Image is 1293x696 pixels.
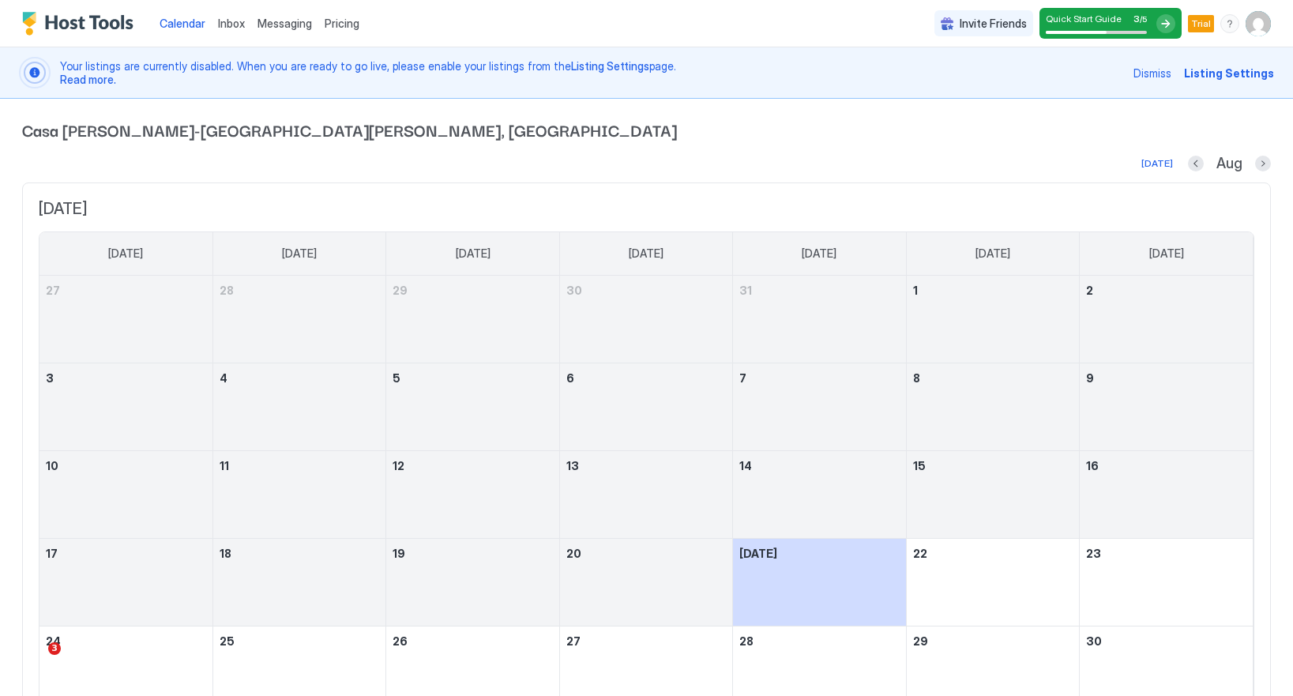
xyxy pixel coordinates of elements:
[739,459,752,472] span: 14
[393,634,408,648] span: 26
[220,371,227,385] span: 4
[906,538,1079,626] td: August 22, 2025
[39,451,212,480] a: August 10, 2025
[1086,284,1093,297] span: 2
[560,363,732,393] a: August 6, 2025
[39,450,212,538] td: August 10, 2025
[733,450,906,538] td: August 14, 2025
[220,459,229,472] span: 11
[1140,14,1147,24] span: / 5
[1191,17,1211,31] span: Trial
[907,539,1079,568] a: August 22, 2025
[1086,547,1101,560] span: 23
[560,276,732,305] a: July 30, 2025
[1086,634,1102,648] span: 30
[906,363,1079,450] td: August 8, 2025
[213,539,385,568] a: August 18, 2025
[160,17,205,30] span: Calendar
[39,363,212,393] a: August 3, 2025
[48,642,61,655] span: 3
[393,459,404,472] span: 12
[913,371,920,385] span: 8
[1139,154,1175,173] button: [DATE]
[440,232,506,275] a: Tuesday
[739,634,754,648] span: 28
[613,232,679,275] a: Wednesday
[218,15,245,32] a: Inbox
[46,459,58,472] span: 10
[913,284,918,297] span: 1
[1080,538,1253,626] td: August 23, 2025
[1080,276,1253,305] a: August 2, 2025
[560,626,732,656] a: August 27, 2025
[733,276,906,363] td: July 31, 2025
[60,59,1124,87] span: Your listings are currently disabled. When you are ready to go live, please enable your listings ...
[220,284,234,297] span: 28
[1255,156,1271,171] button: Next month
[213,451,385,480] a: August 11, 2025
[160,15,205,32] a: Calendar
[213,276,385,305] a: July 28, 2025
[212,450,385,538] td: August 11, 2025
[46,284,60,297] span: 27
[1080,363,1253,450] td: August 9, 2025
[39,276,212,305] a: July 27, 2025
[386,451,558,480] a: August 12, 2025
[393,284,408,297] span: 29
[212,538,385,626] td: August 18, 2025
[220,547,231,560] span: 18
[571,59,649,73] span: Listing Settings
[92,232,159,275] a: Sunday
[1184,65,1274,81] div: Listing Settings
[559,276,732,363] td: July 30, 2025
[213,626,385,656] a: August 25, 2025
[733,363,906,450] td: August 7, 2025
[1133,13,1140,24] span: 3
[913,459,926,472] span: 15
[1086,371,1094,385] span: 9
[386,538,559,626] td: August 19, 2025
[386,276,559,363] td: July 29, 2025
[1141,156,1173,171] div: [DATE]
[1080,363,1253,393] a: August 9, 2025
[386,276,558,305] a: July 29, 2025
[22,12,141,36] a: Host Tools Logo
[16,642,54,680] iframe: Intercom live chat
[907,626,1079,656] a: August 29, 2025
[1080,451,1253,480] a: August 16, 2025
[1080,539,1253,568] a: August 23, 2025
[1149,246,1184,261] span: [DATE]
[739,547,777,560] span: [DATE]
[218,17,245,30] span: Inbox
[393,371,400,385] span: 5
[39,276,212,363] td: July 27, 2025
[1133,232,1200,275] a: Saturday
[39,363,212,450] td: August 3, 2025
[907,363,1079,393] a: August 8, 2025
[1133,65,1171,81] div: Dismiss
[913,547,927,560] span: 22
[566,459,579,472] span: 13
[786,232,852,275] a: Thursday
[39,199,1254,219] span: [DATE]
[1246,11,1271,36] div: User profile
[906,276,1079,363] td: August 1, 2025
[913,634,928,648] span: 29
[802,246,836,261] span: [DATE]
[566,284,582,297] span: 30
[560,539,732,568] a: August 20, 2025
[60,73,116,86] a: Read more.
[739,371,746,385] span: 7
[1046,13,1122,24] span: Quick Start Guide
[46,547,58,560] span: 17
[733,276,905,305] a: July 31, 2025
[108,246,143,261] span: [DATE]
[456,246,491,261] span: [DATE]
[566,634,581,648] span: 27
[257,17,312,30] span: Messaging
[386,539,558,568] a: August 19, 2025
